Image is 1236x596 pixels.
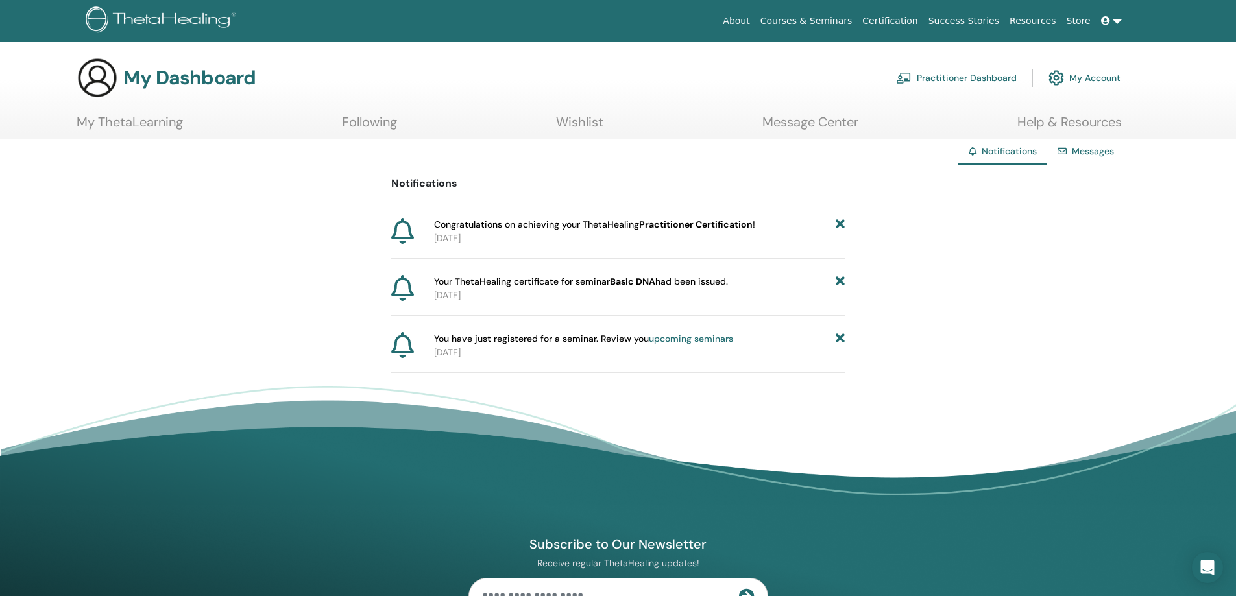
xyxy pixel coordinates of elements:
p: [DATE] [434,346,845,359]
p: Receive regular ThetaHealing updates! [468,557,768,569]
p: Notifications [391,176,845,191]
a: Success Stories [923,9,1004,33]
p: [DATE] [434,289,845,302]
a: Help & Resources [1017,114,1122,139]
b: Basic DNA [610,276,655,287]
a: My Account [1048,64,1121,92]
img: chalkboard-teacher.svg [896,72,912,84]
img: cog.svg [1048,67,1064,89]
span: Your ThetaHealing certificate for seminar had been issued. [434,275,728,289]
a: Certification [857,9,923,33]
h3: My Dashboard [123,66,256,89]
a: Wishlist [556,114,603,139]
a: Courses & Seminars [755,9,858,33]
a: Resources [1004,9,1061,33]
img: generic-user-icon.jpg [77,57,118,99]
a: Messages [1072,145,1114,157]
p: [DATE] [434,232,845,245]
span: Notifications [982,145,1037,157]
a: Store [1061,9,1096,33]
div: Open Intercom Messenger [1192,552,1223,583]
a: Practitioner Dashboard [896,64,1017,92]
span: Congratulations on achieving your ThetaHealing ! [434,218,755,232]
span: You have just registered for a seminar. Review you [434,332,733,346]
img: logo.png [86,6,241,36]
a: My ThetaLearning [77,114,183,139]
a: About [718,9,755,33]
a: upcoming seminars [649,333,733,344]
a: Following [342,114,397,139]
b: Practitioner Certification [639,219,753,230]
h4: Subscribe to Our Newsletter [468,536,768,553]
a: Message Center [762,114,858,139]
